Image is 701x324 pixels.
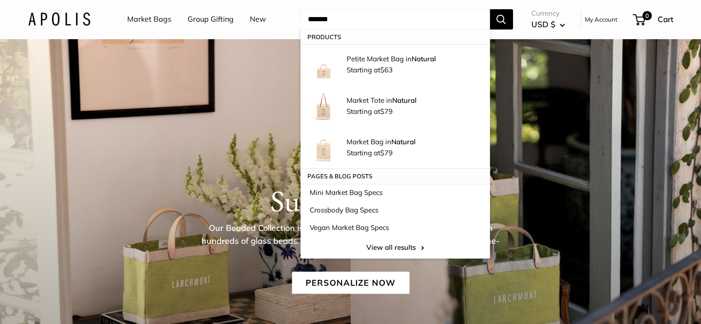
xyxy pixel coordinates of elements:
strong: Natural [391,137,416,146]
button: USD $ [531,17,565,32]
a: Vegan Market Bag Specs [300,219,490,236]
a: Crossbody Bag Specs [300,201,490,219]
span: Currency [531,7,565,20]
strong: Natural [412,54,436,63]
img: Petite Market Bag in Natural [310,51,337,79]
span: Starting at [347,65,393,74]
a: Personalize Now [292,272,409,294]
img: Market Bag in Natural [310,134,337,162]
span: Starting at [347,148,393,157]
span: 0 [642,11,651,20]
p: Market Bag in [347,137,481,147]
span: Starting at [347,107,393,116]
img: description_Make it yours with custom printed text. [310,93,337,120]
span: $79 [380,148,393,157]
a: New [250,12,266,26]
span: $79 [380,107,393,116]
a: View all results [300,236,490,259]
span: USD $ [531,19,555,29]
button: Search [490,9,513,29]
a: Mini Market Bag Specs [300,184,490,201]
span: $63 [380,65,393,74]
p: Pages & Blog posts [300,169,490,183]
p: Products [300,29,490,44]
a: Group Gifting [188,12,234,26]
span: Cart [658,14,673,24]
p: Petite Market Bag in [347,54,481,64]
img: Apolis [28,12,90,26]
a: Market Bags [127,12,171,26]
p: Our Beaded Collection is summer-inspired, handwoven in five hours with hundreds of glass beads. F... [201,222,501,260]
a: description_Make it yours with custom printed text. Market Tote inNatural Starting at$79 [300,86,490,127]
a: Petite Market Bag in Natural Petite Market Bag inNatural Starting at$63 [300,44,490,86]
h1: Summer 2025 [28,183,673,218]
input: Search... [300,9,490,29]
a: Market Bag in Natural Market Bag inNatural Starting at$79 [300,127,490,169]
p: Market Tote in [347,95,481,105]
a: 0 Cart [634,12,673,27]
a: My Account [585,14,618,25]
strong: Natural [392,96,417,105]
